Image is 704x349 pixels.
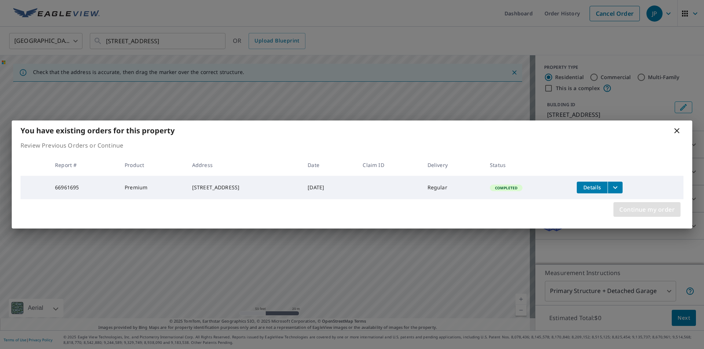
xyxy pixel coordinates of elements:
[581,184,603,191] span: Details
[302,154,357,176] th: Date
[613,202,681,217] button: Continue my order
[491,185,522,190] span: Completed
[422,154,484,176] th: Delivery
[192,184,296,191] div: [STREET_ADDRESS]
[49,176,119,199] td: 66961695
[302,176,357,199] td: [DATE]
[119,176,186,199] td: Premium
[619,204,675,215] span: Continue my order
[21,126,175,135] b: You have existing orders for this property
[357,154,421,176] th: Claim ID
[49,154,119,176] th: Report #
[21,141,683,150] p: Review Previous Orders or Continue
[577,182,608,193] button: detailsBtn-66961695
[186,154,302,176] th: Address
[608,182,623,193] button: filesDropdownBtn-66961695
[119,154,186,176] th: Product
[422,176,484,199] td: Regular
[484,154,571,176] th: Status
